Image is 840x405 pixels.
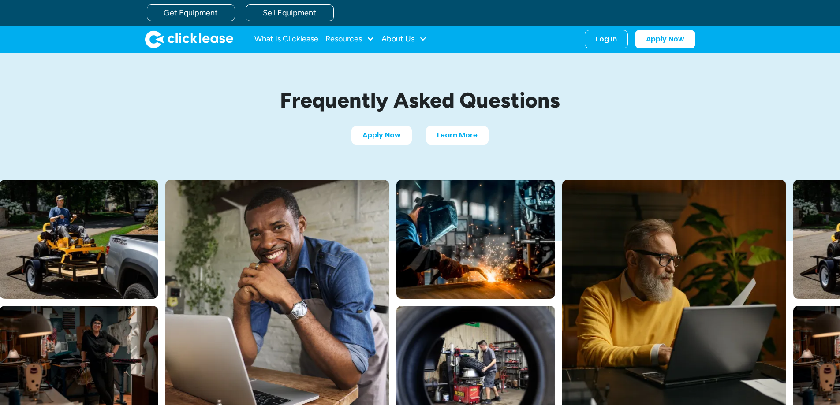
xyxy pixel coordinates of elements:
[596,35,617,44] div: Log In
[213,89,627,112] h1: Frequently Asked Questions
[254,30,318,48] a: What Is Clicklease
[325,30,374,48] div: Resources
[147,4,235,21] a: Get Equipment
[426,126,489,145] a: Learn More
[145,30,233,48] img: Clicklease logo
[396,180,555,299] img: A welder in a large mask working on a large pipe
[246,4,334,21] a: Sell Equipment
[351,126,412,145] a: Apply Now
[381,30,427,48] div: About Us
[145,30,233,48] a: home
[635,30,695,48] a: Apply Now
